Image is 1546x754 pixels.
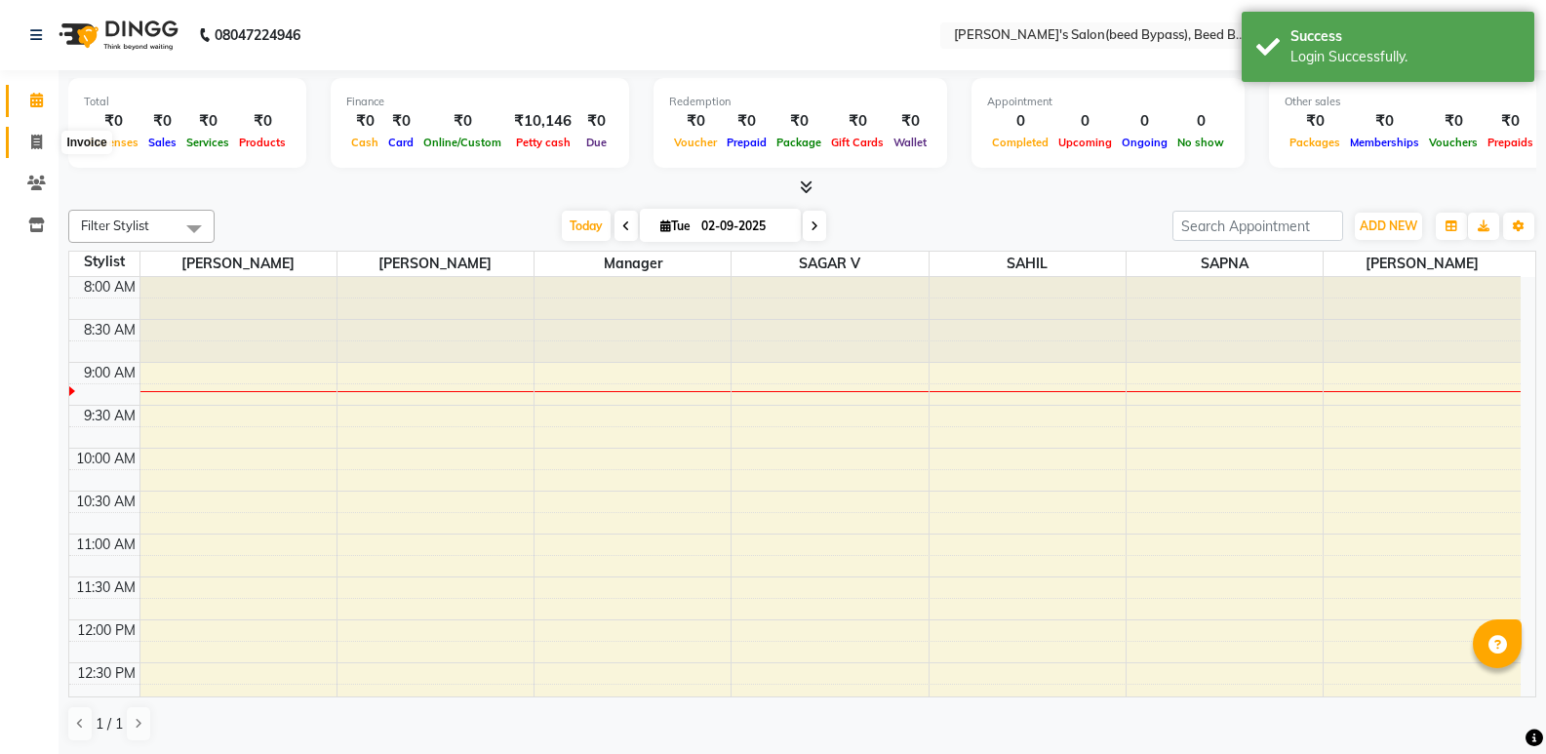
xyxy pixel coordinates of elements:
[72,535,139,555] div: 11:00 AM
[72,449,139,469] div: 10:00 AM
[81,218,149,233] span: Filter Stylist
[669,110,722,133] div: ₹0
[826,136,889,149] span: Gift Cards
[889,110,932,133] div: ₹0
[346,136,383,149] span: Cash
[73,663,139,684] div: 12:30 PM
[50,8,183,62] img: logo
[140,252,337,276] span: [PERSON_NAME]
[61,131,111,154] div: Invoice
[1345,136,1424,149] span: Memberships
[383,136,418,149] span: Card
[722,136,772,149] span: Prepaid
[722,110,772,133] div: ₹0
[1424,136,1483,149] span: Vouchers
[562,211,611,241] span: Today
[337,252,534,276] span: [PERSON_NAME]
[506,110,579,133] div: ₹10,146
[581,136,612,149] span: Due
[987,110,1053,133] div: 0
[889,136,932,149] span: Wallet
[80,363,139,383] div: 9:00 AM
[695,212,793,241] input: 2025-09-02
[1172,136,1229,149] span: No show
[1172,110,1229,133] div: 0
[234,136,291,149] span: Products
[234,110,291,133] div: ₹0
[1053,110,1117,133] div: 0
[80,320,139,340] div: 8:30 AM
[535,252,731,276] span: manager
[1345,110,1424,133] div: ₹0
[1117,110,1172,133] div: 0
[732,252,928,276] span: SAGAR V
[84,94,291,110] div: Total
[143,136,181,149] span: Sales
[1285,136,1345,149] span: Packages
[772,110,826,133] div: ₹0
[84,110,143,133] div: ₹0
[1355,213,1422,240] button: ADD NEW
[1172,211,1343,241] input: Search Appointment
[69,252,139,272] div: Stylist
[1360,218,1417,233] span: ADD NEW
[80,277,139,298] div: 8:00 AM
[72,492,139,512] div: 10:30 AM
[987,136,1053,149] span: Completed
[1290,26,1520,47] div: Success
[418,110,506,133] div: ₹0
[1324,252,1521,276] span: [PERSON_NAME]
[181,136,234,149] span: Services
[987,94,1229,110] div: Appointment
[669,136,722,149] span: Voucher
[96,714,123,734] span: 1 / 1
[1127,252,1323,276] span: SAPNA
[346,110,383,133] div: ₹0
[1285,110,1345,133] div: ₹0
[1290,47,1520,67] div: Login Successfully.
[73,620,139,641] div: 12:00 PM
[1053,136,1117,149] span: Upcoming
[579,110,614,133] div: ₹0
[511,136,575,149] span: Petty cash
[655,218,695,233] span: Tue
[1117,136,1172,149] span: Ongoing
[826,110,889,133] div: ₹0
[1483,110,1538,133] div: ₹0
[346,94,614,110] div: Finance
[930,252,1126,276] span: SAHIL
[418,136,506,149] span: Online/Custom
[181,110,234,133] div: ₹0
[215,8,300,62] b: 08047224946
[80,406,139,426] div: 9:30 AM
[772,136,826,149] span: Package
[1483,136,1538,149] span: Prepaids
[143,110,181,133] div: ₹0
[1424,110,1483,133] div: ₹0
[72,577,139,598] div: 11:30 AM
[669,94,932,110] div: Redemption
[383,110,418,133] div: ₹0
